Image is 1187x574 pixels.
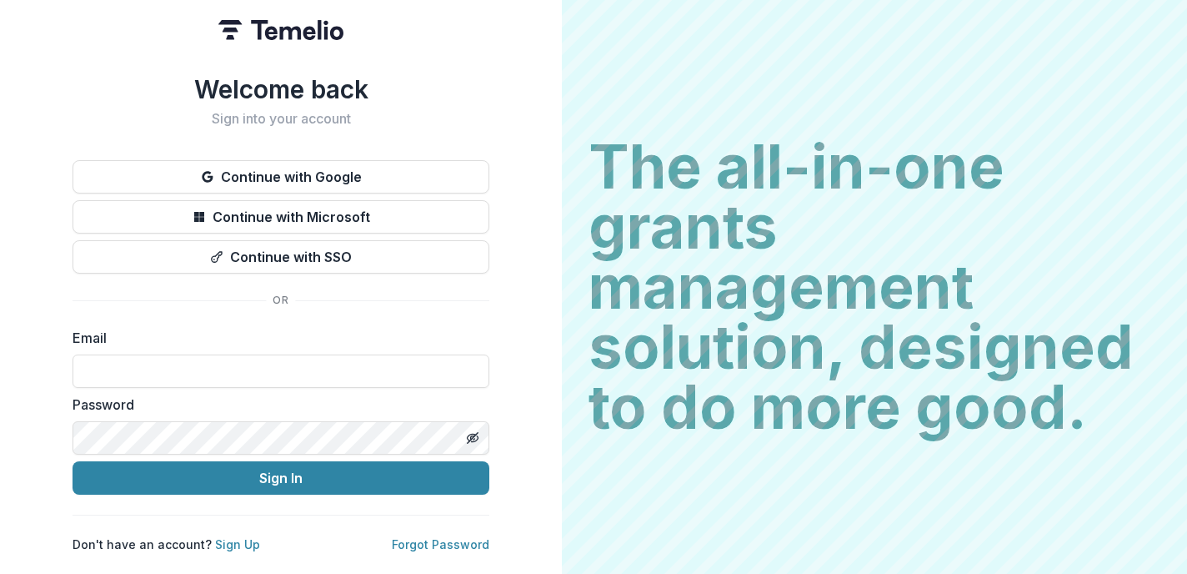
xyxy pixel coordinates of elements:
[73,395,479,415] label: Password
[73,536,260,553] p: Don't have an account?
[73,200,489,234] button: Continue with Microsoft
[459,425,486,451] button: Toggle password visibility
[73,160,489,194] button: Continue with Google
[73,461,489,495] button: Sign In
[392,537,489,551] a: Forgot Password
[73,74,489,104] h1: Welcome back
[73,111,489,127] h2: Sign into your account
[73,240,489,274] button: Continue with SSO
[73,328,479,348] label: Email
[215,537,260,551] a: Sign Up
[218,20,343,40] img: Temelio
